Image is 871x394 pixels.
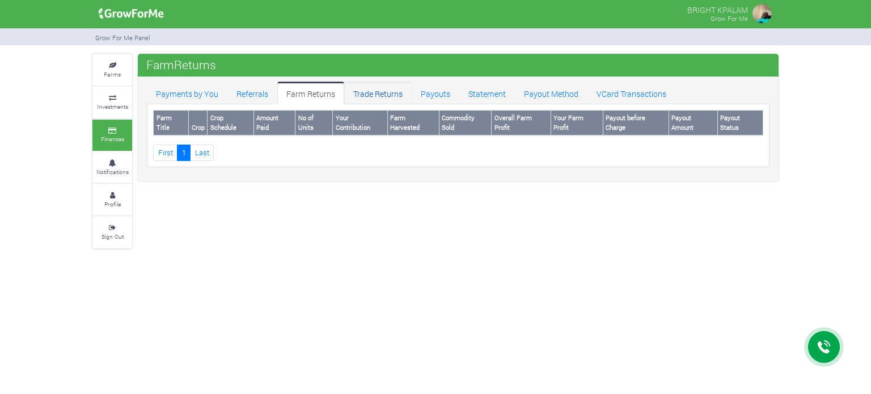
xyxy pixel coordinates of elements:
small: Sign Out [102,232,124,240]
th: Farm Harvested [387,111,439,135]
th: Your Contribution [333,111,387,135]
th: Payout Amount [669,111,717,135]
a: VCard Transactions [587,82,675,104]
a: Sign Out [92,217,132,248]
a: Payout Method [515,82,587,104]
th: Overall Farm Profit [492,111,551,135]
small: Grow For Me Panel [95,33,150,42]
th: Crop [189,111,208,135]
a: Trade Returns [344,82,412,104]
th: Payout before Charge [603,111,669,135]
a: Statement [459,82,515,104]
a: Investments [92,87,132,118]
img: growforme image [95,2,168,25]
a: First [153,145,177,161]
small: Notifications [96,168,129,176]
small: Farms [104,70,121,78]
th: Amount Paid [253,111,295,135]
a: Last [190,145,214,161]
p: BRIGHT KPALAM [687,2,748,16]
a: 1 [177,145,191,161]
a: Finances [92,120,132,151]
a: Payouts [412,82,459,104]
small: Investments [97,103,128,111]
a: Farms [92,54,132,86]
th: Commodity Sold [439,111,491,135]
a: Payments by You [147,82,227,104]
a: Profile [92,184,132,215]
a: Farm Returns [277,82,344,104]
th: Your Farm Profit [551,111,603,135]
small: Profile [104,200,121,208]
th: Crop Schedule [208,111,253,135]
th: Farm Title [154,111,189,135]
span: FarmReturns [143,53,219,76]
a: Referrals [227,82,277,104]
nav: Page Navigation [153,145,763,161]
a: Notifications [92,152,132,183]
th: No of Units [295,111,333,135]
small: Grow For Me [711,14,748,23]
th: Payout Status [717,111,763,135]
small: Finances [101,135,124,143]
img: growforme image [751,2,773,25]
